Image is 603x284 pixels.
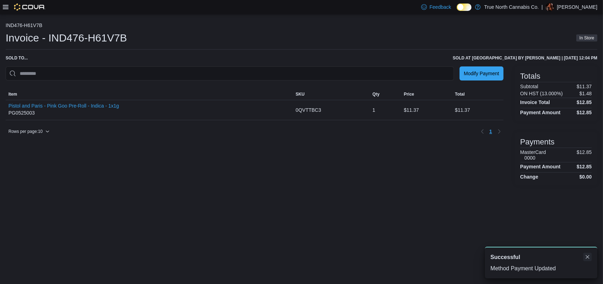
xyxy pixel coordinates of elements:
[583,253,592,261] button: Dismiss toast
[520,174,538,180] h4: Change
[296,91,304,97] span: SKU
[452,89,503,100] button: Total
[296,106,321,114] span: 0QVTTBC3
[8,129,43,134] span: Rows per page : 10
[557,3,597,11] p: [PERSON_NAME]
[484,3,539,11] p: True North Cannabis Co.
[430,4,451,11] span: Feedback
[404,91,414,97] span: Price
[14,4,45,11] img: Cova
[490,253,520,262] span: Successful
[8,103,119,117] div: PG0525003
[452,103,503,117] div: $11.37
[372,91,379,97] span: Qty
[6,66,454,80] input: This is a search bar. As you type, the results lower in the page will automatically filter.
[579,174,592,180] h4: $0.00
[489,128,492,135] span: 1
[577,99,592,105] h4: $12.85
[6,89,293,100] button: Item
[6,31,127,45] h1: Invoice - IND476-H61V7B
[8,103,119,109] button: Pistol and Paris - Pink Goo Pre-Roll - Indica - 1x1g
[457,4,472,11] input: Dark Mode
[546,3,554,11] div: Olyvia Evans
[478,126,503,137] nav: Pagination for table: MemoryTable from EuiInMemoryTable
[490,264,592,273] div: Method Payment Updated
[520,72,540,80] h3: Totals
[370,103,401,117] div: 1
[520,164,561,169] h4: Payment Amount
[8,91,17,97] span: Item
[577,110,592,115] h4: $12.85
[577,84,592,89] p: $11.37
[577,149,592,161] p: $12.85
[401,89,452,100] button: Price
[293,89,370,100] button: SKU
[495,127,503,136] button: Next page
[520,91,563,96] h6: ON HST (13.000%)
[525,155,546,161] h6: 0000
[6,22,42,28] button: IND476-H61V7B
[541,3,543,11] p: |
[577,164,592,169] h4: $12.85
[6,55,28,61] div: Sold to ...
[579,35,594,41] span: In Store
[520,84,538,89] h6: Subtotal
[455,91,465,97] span: Total
[487,126,495,137] button: Page 1 of 1
[460,66,503,80] button: Modify Payment
[464,70,499,77] span: Modify Payment
[453,55,597,61] h6: Sold at [GEOGRAPHIC_DATA] by [PERSON_NAME] | [DATE] 12:04 PM
[520,149,546,155] h6: MasterCard
[6,127,52,136] button: Rows per page:10
[520,138,555,146] h3: Payments
[576,34,597,41] span: In Store
[579,91,592,96] p: $1.48
[520,99,550,105] h4: Invoice Total
[487,126,495,137] ul: Pagination for table: MemoryTable from EuiInMemoryTable
[520,110,561,115] h4: Payment Amount
[401,103,452,117] div: $11.37
[478,127,487,136] button: Previous page
[490,253,592,262] div: Notification
[370,89,401,100] button: Qty
[6,22,597,30] nav: An example of EuiBreadcrumbs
